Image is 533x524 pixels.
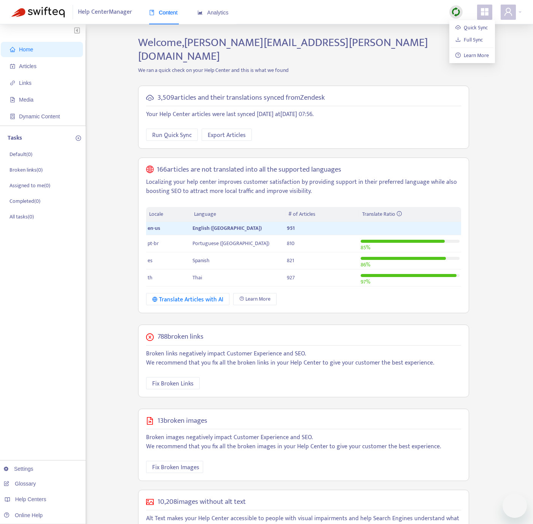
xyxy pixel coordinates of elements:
[361,243,370,252] span: 85 %
[146,293,229,305] button: Translate Articles with AI
[158,498,246,506] h5: 10,208 images without alt text
[148,256,153,265] span: es
[451,7,461,17] img: sync.dc5367851b00ba804db3.png
[10,166,43,174] p: Broken links ( 0 )
[146,207,191,222] th: Locale
[78,5,132,19] span: Help Center Manager
[455,35,483,44] a: Full Sync
[285,207,359,222] th: # of Articles
[146,110,461,119] p: Your Help Center articles were last synced [DATE] at [DATE] 07:56 .
[152,379,194,389] span: Fix Broken Links
[10,47,15,52] span: home
[146,461,203,473] button: Fix Broken Images
[146,333,154,341] span: close-circle
[146,433,461,451] p: Broken images negatively impact Customer Experience and SEO. We recommend that you fix all the br...
[4,512,43,518] a: Online Help
[19,113,60,119] span: Dynamic Content
[193,239,269,248] span: Portuguese ([GEOGRAPHIC_DATA])
[158,333,204,341] h5: 788 broken links
[504,7,513,16] span: user
[287,273,295,282] span: 927
[10,213,34,221] p: All tasks ( 0 )
[208,131,246,140] span: Export Articles
[10,150,32,158] p: Default ( 0 )
[146,178,461,196] p: Localizing your help center improves customer satisfaction by providing support in their preferre...
[19,63,37,69] span: Articles
[233,293,277,305] a: Learn More
[15,496,46,502] span: Help Centers
[455,51,489,60] a: question-circleLearn More
[197,10,229,16] span: Analytics
[146,417,154,425] span: file-image
[138,33,428,66] span: Welcome, [PERSON_NAME][EMAIL_ADDRESS][PERSON_NAME][DOMAIN_NAME]
[146,129,198,141] button: Run Quick Sync
[191,207,285,222] th: Language
[158,417,207,425] h5: 13 broken images
[11,7,65,18] img: Swifteq
[152,463,199,472] span: Fix Broken Images
[10,114,15,119] span: container
[193,224,262,233] span: English ([GEOGRAPHIC_DATA])
[146,166,154,174] span: global
[10,80,15,86] span: link
[193,273,202,282] span: Thai
[202,129,252,141] button: Export Articles
[287,239,294,248] span: 810
[146,349,461,368] p: Broken links negatively impact Customer Experience and SEO. We recommend that you fix all the bro...
[287,224,295,233] span: 951
[146,377,200,389] button: Fix Broken Links
[132,66,475,74] p: We ran a quick check on your Help Center and this is what we found
[287,256,294,265] span: 821
[158,94,325,102] h5: 3,509 articles and their translations synced from Zendesk
[362,210,458,218] div: Translate Ratio
[4,481,36,487] a: Glossary
[146,94,154,102] span: cloud-sync
[8,134,22,143] p: Tasks
[361,260,370,269] span: 86 %
[361,277,370,286] span: 97 %
[148,239,159,248] span: pt-br
[4,466,33,472] a: Settings
[148,224,160,233] span: en-us
[19,97,33,103] span: Media
[19,80,32,86] span: Links
[197,10,203,15] span: area-chart
[10,197,40,205] p: Completed ( 0 )
[19,46,33,53] span: Home
[455,23,488,32] a: Quick Sync
[10,182,50,190] p: Assigned to me ( 0 )
[480,7,489,16] span: appstore
[149,10,154,15] span: book
[152,131,192,140] span: Run Quick Sync
[10,97,15,102] span: file-image
[193,256,210,265] span: Spanish
[149,10,178,16] span: Content
[152,295,223,304] div: Translate Articles with AI
[157,166,341,174] h5: 166 articles are not translated into all the supported languages
[10,64,15,69] span: account-book
[245,295,270,303] span: Learn More
[146,498,154,506] span: picture
[503,494,527,518] iframe: Button to launch messaging window
[148,273,153,282] span: th
[76,135,81,141] span: plus-circle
